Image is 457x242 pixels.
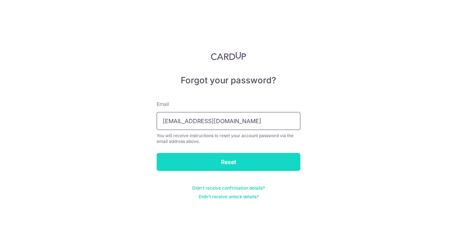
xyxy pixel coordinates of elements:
[157,101,169,108] label: Email
[211,52,246,60] img: CardUp Logo
[157,112,300,130] input: Enter your Email
[157,153,300,171] input: Reset
[157,133,300,144] div: You will receive instructions to reset your account password via the email address above.
[199,194,259,200] a: Didn't receive unlock details?
[157,75,300,86] h5: Forgot your password?
[192,185,265,191] a: Didn't receive confirmation details?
